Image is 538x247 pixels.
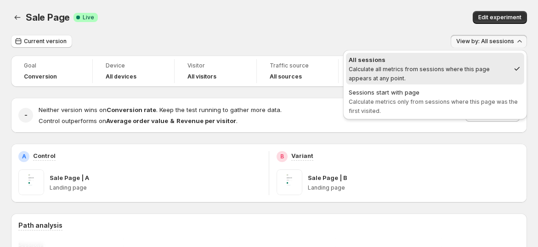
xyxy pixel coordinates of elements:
[308,173,347,182] p: Sale Page | B
[280,153,284,160] h2: B
[451,35,527,48] button: View by: All sessions
[106,117,168,124] strong: Average order value
[18,221,62,230] h3: Path analysis
[106,62,161,69] span: Device
[24,111,28,120] h2: -
[11,35,72,48] button: Current version
[187,73,216,80] h4: All visitors
[170,117,175,124] strong: &
[22,153,26,160] h2: A
[39,117,238,124] span: Control outperforms on .
[11,11,24,24] button: Back
[270,73,302,80] h4: All sources
[291,151,313,160] p: Variant
[270,61,325,81] a: Traffic sourceAll sources
[187,61,243,81] a: VisitorAll visitors
[50,184,261,191] p: Landing page
[18,169,44,195] img: Sale Page | A
[106,73,136,80] h4: All devices
[26,12,70,23] span: Sale Page
[349,88,521,97] div: Sessions start with page
[349,66,490,82] span: Calculate all metrics from sessions where this page appears at any point.
[24,73,57,80] span: Conversion
[270,62,325,69] span: Traffic source
[349,55,510,64] div: All sessions
[478,14,521,21] span: Edit experiment
[106,61,161,81] a: DeviceAll devices
[277,169,302,195] img: Sale Page | B
[83,14,94,21] span: Live
[50,173,89,182] p: Sale Page | A
[349,98,518,114] span: Calculate metrics only from sessions where this page was the first visited.
[24,62,79,69] span: Goal
[176,117,236,124] strong: Revenue per visitor
[456,38,514,45] span: View by: All sessions
[24,38,67,45] span: Current version
[39,106,282,113] span: Neither version wins on . Keep the test running to gather more data.
[107,106,156,113] strong: Conversion rate
[24,61,79,81] a: GoalConversion
[473,11,527,24] button: Edit experiment
[33,151,56,160] p: Control
[308,184,520,191] p: Landing page
[187,62,243,69] span: Visitor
